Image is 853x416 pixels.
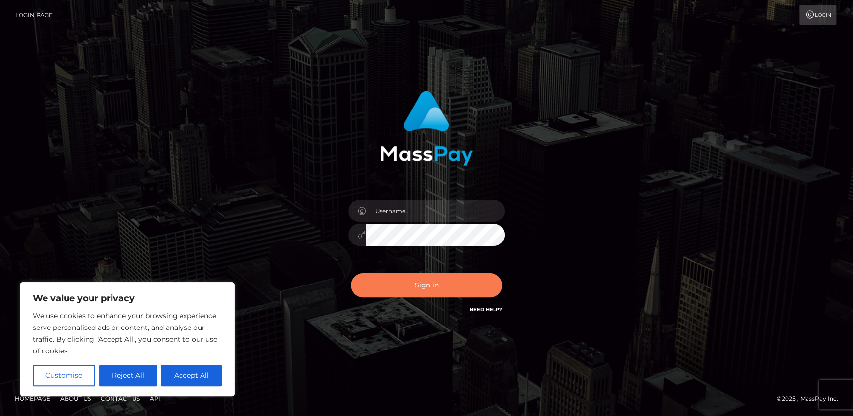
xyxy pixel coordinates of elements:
a: API [146,391,164,406]
a: Login Page [15,5,53,25]
input: Username... [366,200,505,222]
button: Accept All [161,365,222,386]
button: Customise [33,365,95,386]
p: We value your privacy [33,292,222,304]
a: Homepage [11,391,54,406]
a: Login [799,5,836,25]
a: Need Help? [470,307,502,313]
p: We use cookies to enhance your browsing experience, serve personalised ads or content, and analys... [33,310,222,357]
a: About Us [56,391,95,406]
div: We value your privacy [20,282,235,396]
button: Sign in [351,273,502,297]
div: © 2025 , MassPay Inc. [777,394,846,404]
button: Reject All [99,365,157,386]
img: MassPay Login [380,91,473,166]
a: Contact Us [97,391,144,406]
